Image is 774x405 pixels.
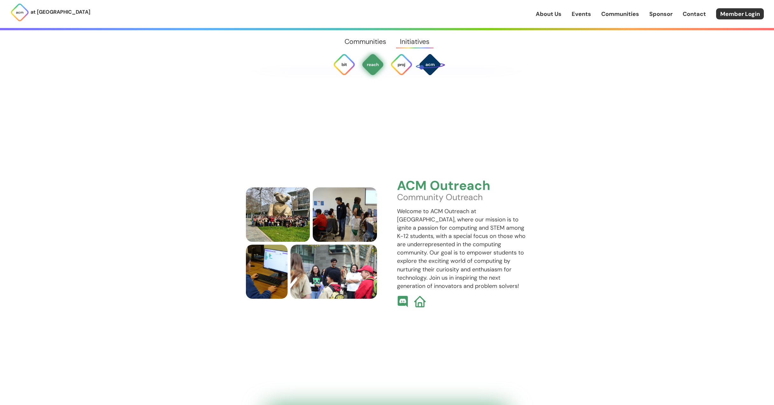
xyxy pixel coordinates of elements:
[246,187,310,242] img: Boy Scouts and Outreach volunteers make diamond signs with their hands in front of the Warren Bear
[414,296,426,307] img: ACM Outreach Website
[601,10,639,18] a: Communities
[572,10,591,18] a: Events
[10,3,90,22] a: at [GEOGRAPHIC_DATA]
[10,3,29,22] img: ACM Logo
[397,179,528,193] h3: ACM Outreach
[246,245,288,299] img: a child studiously considers whether to leave Scratch with their project changes unsaved
[333,53,356,76] img: Bit Byte
[415,49,445,80] img: SPACE
[313,187,377,242] img: Outreach volunteers help out Boy Scouts with their Scratch projects
[338,30,393,53] a: Communities
[390,53,413,76] img: ACM Projects
[683,10,706,18] a: Contact
[649,10,673,18] a: Sponsor
[397,296,408,307] img: ACM Outreach Discord
[31,8,90,16] p: at [GEOGRAPHIC_DATA]
[361,53,384,76] img: ACM Outreach
[397,193,528,201] p: Community Outreach
[290,245,377,299] img: Boy Scouts and Outreach volunteers share their favorite video games
[397,207,528,290] p: Welcome to ACM Outreach at [GEOGRAPHIC_DATA], where our mission is to ignite a passion for comput...
[716,8,764,19] a: Member Login
[393,30,436,53] a: Initiatives
[536,10,561,18] a: About Us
